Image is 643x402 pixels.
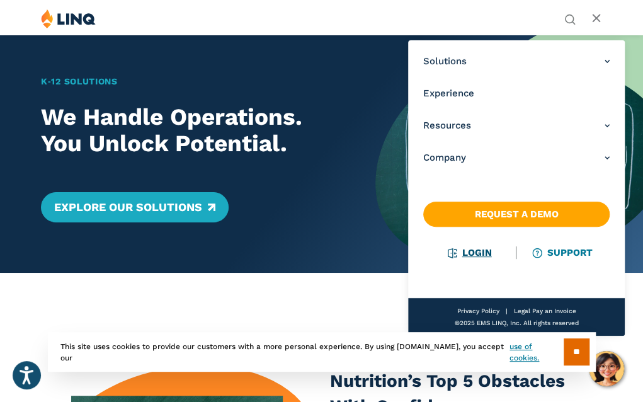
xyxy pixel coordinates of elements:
a: Explore Our Solutions [41,192,228,222]
span: Experience [423,87,474,100]
img: LINQ | K‑12 Software [41,9,96,28]
a: Resources [423,119,610,132]
a: Solutions [423,55,610,68]
img: Home Banner [375,35,643,273]
a: Privacy Policy [457,307,499,314]
button: Open Search Bar [564,13,576,24]
h2: We Handle Operations. You Unlock Potential. [41,104,349,158]
nav: Primary Navigation [408,40,625,336]
nav: Utility Navigation [564,9,576,24]
span: ©2025 EMS LINQ, Inc. All rights reserved [455,319,579,326]
a: Pay an Invoice [532,307,576,314]
a: Legal [514,307,530,314]
a: Request a Demo [423,202,610,227]
a: Experience [423,87,610,100]
a: use of cookies. [509,341,563,364]
span: Solutions [423,55,467,68]
button: Open Main Menu [591,12,602,26]
a: Company [423,151,610,164]
a: Login [448,247,492,258]
span: Resources [423,119,471,132]
button: Hello, have a question? Let’s chat. [589,351,624,386]
h1: K‑12 Solutions [41,75,349,88]
div: This site uses cookies to provide our customers with a more personal experience. By using [DOMAIN... [48,332,596,372]
a: Support [533,247,593,258]
span: Company [423,151,466,164]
